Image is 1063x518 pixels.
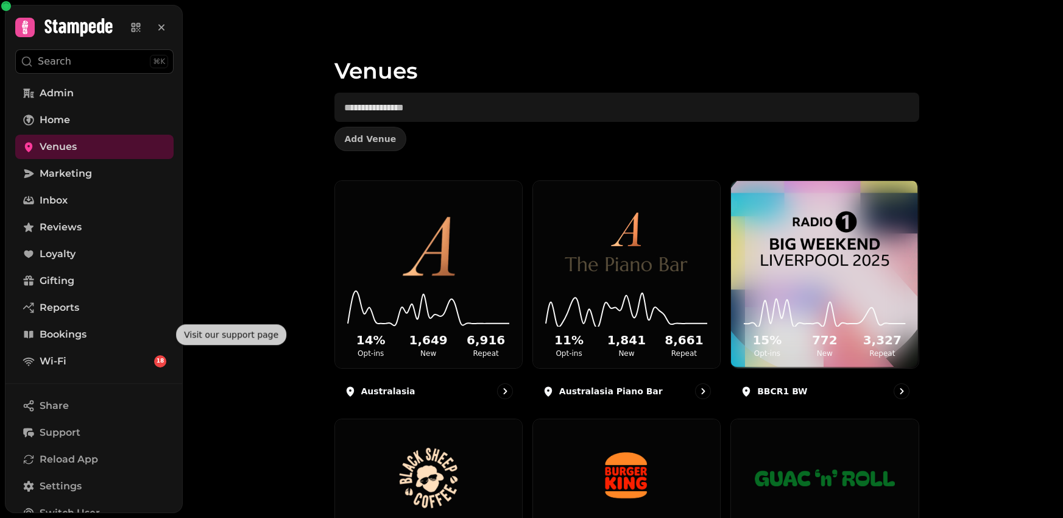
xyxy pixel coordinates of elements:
[40,300,79,315] span: Reports
[15,135,174,159] a: Venues
[345,349,397,358] p: Opt-ins
[741,349,793,358] p: Opt-ins
[334,29,919,83] h1: Venues
[559,385,663,397] p: Australasia Piano Bar
[757,385,807,397] p: BBCR1 BW
[15,447,174,472] button: Reload App
[658,349,710,358] p: Repeat
[40,86,74,101] span: Admin
[532,180,721,409] a: Australasia Piano Bar11%Opt-ins1,841New8,661RepeatAustralasia Piano Bar
[15,349,174,374] a: Wi-Fi18
[556,200,696,278] img: Australasia Piano Bar
[40,166,92,181] span: Marketing
[543,349,595,358] p: Opt-ins
[40,220,82,235] span: Reviews
[499,385,511,397] svg: go to
[15,108,174,132] a: Home
[15,296,174,320] a: Reports
[755,200,895,278] img: BBCR1 BW
[459,349,512,358] p: Repeat
[150,55,168,68] div: ⌘K
[40,479,82,494] span: Settings
[15,322,174,347] a: Bookings
[15,188,174,213] a: Inbox
[402,349,454,358] p: New
[459,332,512,349] h2: 6,916
[334,180,523,409] a: Australasia14%Opt-ins1,649New6,916RepeatAustralasia
[658,332,710,349] h2: 8,661
[15,394,174,418] button: Share
[40,327,87,342] span: Bookings
[799,349,851,358] p: New
[345,332,397,349] h2: 14 %
[697,385,709,397] svg: go to
[755,439,895,517] img: Guac 'n' Roll
[15,81,174,105] a: Admin
[358,200,498,278] img: Australasia
[40,354,66,369] span: Wi-Fi
[895,385,908,397] svg: go to
[600,332,652,349] h2: 1,841
[40,452,98,467] span: Reload App
[556,439,696,517] img: Burger King Sussex
[15,215,174,239] a: Reviews
[15,420,174,445] button: Support
[543,332,595,349] h2: 11 %
[15,49,174,74] button: Search⌘K
[40,399,69,413] span: Share
[15,242,174,266] a: Loyalty
[15,474,174,498] a: Settings
[40,274,74,288] span: Gifting
[345,135,397,143] span: Add Venue
[358,439,498,517] img: Black Sheep Coffee
[176,324,286,345] div: Visit our support page
[40,113,70,127] span: Home
[600,349,652,358] p: New
[334,127,407,151] button: Add Venue
[40,425,80,440] span: Support
[157,357,164,366] span: 18
[856,349,908,358] p: Repeat
[15,269,174,293] a: Gifting
[856,332,908,349] h2: 3,327
[741,332,793,349] h2: 15 %
[799,332,851,349] h2: 772
[15,161,174,186] a: Marketing
[40,140,77,154] span: Venues
[730,180,919,409] a: BBCR1 BWBBCR1 BW15%Opt-ins772New3,327RepeatBBCR1 BW
[402,332,454,349] h2: 1,649
[40,247,76,261] span: Loyalty
[38,54,71,69] p: Search
[361,385,415,397] p: Australasia
[40,193,68,208] span: Inbox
